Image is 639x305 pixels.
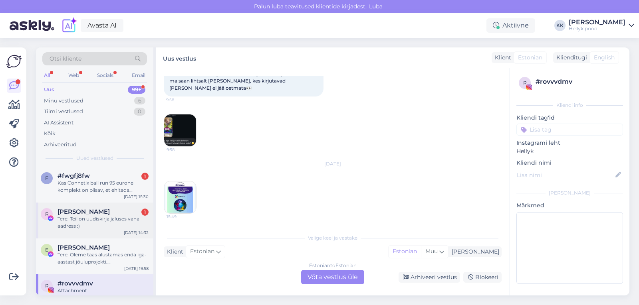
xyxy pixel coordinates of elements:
img: Attachment [164,181,196,213]
span: Risto Mitt [58,208,110,215]
img: explore-ai [61,17,77,34]
div: [DATE] 15:30 [124,194,149,200]
div: Socials [95,70,115,81]
div: Tere. Teil on uudiskirja jaluses vana aadress :) [58,215,149,230]
div: Arhiveeri vestlus [399,272,460,283]
div: Blokeeri [463,272,502,283]
div: Web [67,70,81,81]
div: AI Assistent [44,119,73,127]
span: f [45,175,48,181]
span: 9:58 [167,147,196,153]
div: Kas Connetix ball run 95 eurone komplekt on piisav, et ehitada pallirada? Kas kaasas on juhend? K... [58,179,149,194]
div: Hellyk pood [569,26,625,32]
div: Tiimi vestlused [44,108,83,116]
div: [PERSON_NAME] [569,19,625,26]
div: Kliendi info [516,102,623,109]
div: 1 [141,209,149,216]
span: Luba [367,3,385,10]
p: Märkmed [516,201,623,210]
div: 99+ [128,86,145,94]
div: [PERSON_NAME] [448,248,499,256]
div: All [42,70,52,81]
span: Estonian [518,53,542,62]
div: # rovvvdmv [536,77,621,87]
span: 15:49 [167,214,196,220]
span: E [45,247,48,253]
div: Estonian to Estonian [309,262,357,269]
a: [PERSON_NAME]Hellyk pood [569,19,634,32]
div: [DATE] 19:58 [124,266,149,272]
p: Instagrami leht [516,139,623,147]
p: Hellyk [516,147,623,155]
p: Kliendi nimi [516,159,623,167]
a: Avasta AI [81,19,123,32]
span: English [594,53,615,62]
span: Uued vestlused [76,155,113,162]
div: [PERSON_NAME] [516,189,623,197]
div: 0 [134,108,145,116]
label: Uus vestlus [163,52,196,63]
span: #fwgfj8fw [58,172,90,179]
div: Klient [492,53,511,62]
span: Estonian [190,247,214,256]
div: KK [554,20,566,31]
div: [DATE] 9:58 [126,294,149,300]
div: [DATE] 14:32 [124,230,149,236]
img: Askly Logo [6,54,22,69]
div: 1 [141,173,149,180]
div: Kõik [44,130,56,138]
div: Klient [164,248,183,256]
img: Attachment [164,114,196,146]
div: Klienditugi [553,53,587,62]
div: Minu vestlused [44,97,83,105]
div: Estonian [389,246,421,258]
div: Uus [44,86,54,94]
div: Tere, Oleme taas alustamas enda iga-aastast jõuluprojekti. [PERSON_NAME] saime kontaktid Tartu la... [58,251,149,266]
div: Aktiivne [486,18,535,33]
input: Lisa tag [516,124,623,136]
div: Email [130,70,147,81]
p: Kliendi tag'id [516,114,623,122]
input: Lisa nimi [517,171,614,179]
div: Valige keel ja vastake [164,234,502,242]
span: r [523,80,527,86]
div: Võta vestlus üle [301,270,364,284]
div: 6 [134,97,145,105]
span: R [45,211,49,217]
span: Muu [425,248,438,255]
span: Otsi kliente [50,55,81,63]
div: [DATE] [164,160,502,167]
span: 9:58 [166,97,196,103]
div: Arhiveeritud [44,141,77,149]
div: Attachment [58,287,149,294]
span: #rovvvdmv [58,280,93,287]
span: Emili Jürgen [58,244,110,251]
span: r [45,283,49,289]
